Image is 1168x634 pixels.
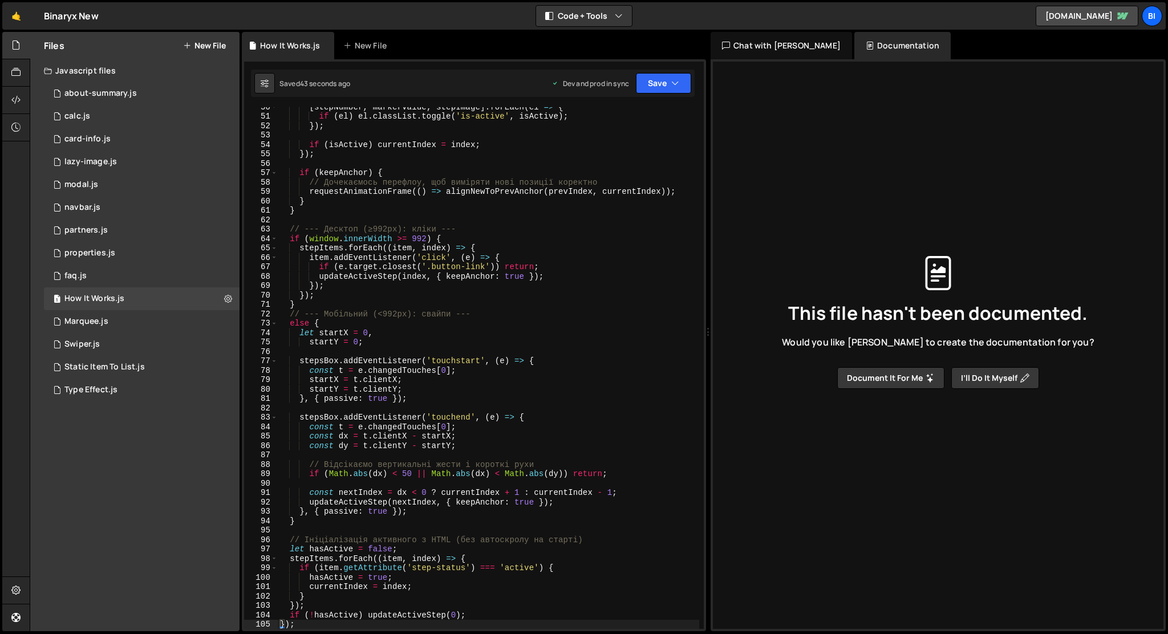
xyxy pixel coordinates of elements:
[244,168,278,178] div: 57
[44,333,240,356] div: 16013/43338.js
[244,197,278,206] div: 60
[44,9,99,23] div: Binaryx New
[44,265,240,287] div: 16013/45421.js
[64,180,98,190] div: modal.js
[244,206,278,216] div: 61
[244,253,278,263] div: 66
[44,310,240,333] div: 16013/42868.js
[244,243,278,253] div: 65
[64,134,111,144] div: card-info.js
[636,73,691,94] button: Save
[244,611,278,620] div: 104
[64,88,137,99] div: about-summary.js
[244,328,278,338] div: 74
[244,601,278,611] div: 103
[44,242,240,265] div: 16013/45453.js
[44,173,240,196] div: 16013/45594.js
[64,157,117,167] div: lazy-image.js
[343,40,391,51] div: New File
[536,6,632,26] button: Code + Tools
[64,225,108,235] div: partners.js
[244,563,278,573] div: 99
[30,59,240,82] div: Javascript files
[244,356,278,366] div: 77
[244,469,278,479] div: 89
[551,79,629,88] div: Dev and prod in sync
[244,573,278,583] div: 100
[244,554,278,564] div: 98
[854,32,951,59] div: Documentation
[64,294,124,304] div: How It Works.js
[183,41,226,50] button: New File
[44,82,240,105] div: 16013/45450.js
[44,356,240,379] div: 16013/43335.js
[260,40,320,51] div: How It Works.js
[244,300,278,310] div: 71
[244,121,278,131] div: 52
[244,103,278,112] div: 50
[244,507,278,517] div: 93
[44,219,240,242] div: 16013/45562.js
[244,140,278,150] div: 54
[244,592,278,602] div: 102
[837,367,944,389] button: Document it for me
[782,336,1094,348] span: Would you like [PERSON_NAME] to create the documentation for you?
[64,385,117,395] div: Type Effect.js
[54,295,60,304] span: 1
[244,225,278,234] div: 63
[64,271,87,281] div: faq.js
[711,32,852,59] div: Chat with [PERSON_NAME]
[244,178,278,188] div: 58
[44,196,240,219] div: 16013/45590.js
[951,367,1039,389] button: I’ll do it myself
[44,105,240,128] div: 16013/45436.js
[244,131,278,140] div: 53
[244,216,278,225] div: 62
[244,441,278,451] div: 86
[244,112,278,121] div: 51
[244,450,278,460] div: 87
[44,128,240,151] div: 16013/45455.js
[244,488,278,498] div: 91
[244,310,278,319] div: 72
[244,394,278,404] div: 81
[44,287,240,310] div: 16013/43845.js
[279,79,350,88] div: Saved
[244,149,278,159] div: 55
[244,281,278,291] div: 69
[44,39,64,52] h2: Files
[64,316,108,327] div: Marquee.js
[244,262,278,272] div: 67
[244,535,278,545] div: 96
[64,362,145,372] div: Static Item To List.js
[244,338,278,347] div: 75
[244,366,278,376] div: 78
[244,413,278,422] div: 83
[244,422,278,432] div: 84
[64,339,100,349] div: Swiper.js
[64,111,90,121] div: calc.js
[300,79,350,88] div: 43 seconds ago
[244,375,278,385] div: 79
[244,159,278,169] div: 56
[244,479,278,489] div: 90
[44,379,240,401] div: 16013/42871.js
[244,544,278,554] div: 97
[244,526,278,535] div: 95
[244,404,278,413] div: 82
[244,620,278,629] div: 105
[1142,6,1162,26] a: Bi
[244,517,278,526] div: 94
[44,151,240,173] div: 16013/45683.js
[244,187,278,197] div: 59
[244,582,278,592] div: 101
[244,234,278,244] div: 64
[1036,6,1138,26] a: [DOMAIN_NAME]
[244,319,278,328] div: 73
[64,248,115,258] div: properties.js
[244,385,278,395] div: 80
[244,291,278,300] div: 70
[2,2,30,30] a: 🤙
[244,347,278,357] div: 76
